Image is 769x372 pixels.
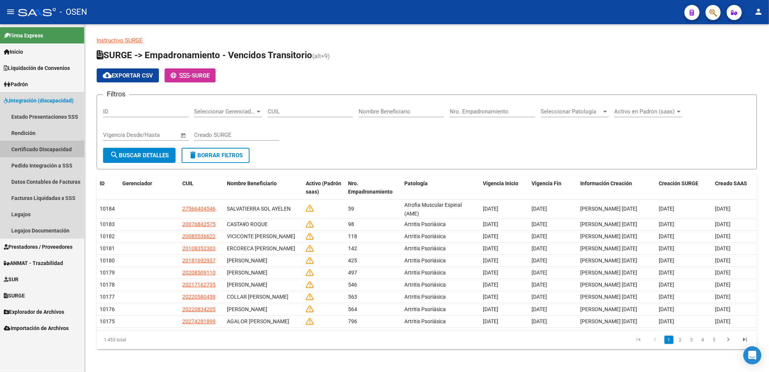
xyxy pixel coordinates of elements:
span: Información Creación [580,180,632,186]
span: Patología [404,180,428,186]
datatable-header-cell: Creado SAAS [712,175,757,200]
span: [DATE] [532,233,547,239]
span: [DATE] [715,221,730,227]
span: Creado SAAS [715,180,747,186]
span: 10175 [100,318,115,324]
span: 10184 [100,206,115,212]
span: 563 [348,294,357,300]
span: [DATE] [532,318,547,324]
span: 10180 [100,257,115,263]
span: [DATE] [532,221,547,227]
datatable-header-cell: Activo (Padrón saas) [303,175,345,200]
span: [PERSON_NAME] [DATE] [580,306,637,312]
input: Fecha inicio [103,132,134,138]
span: [DATE] [715,257,730,263]
button: Buscar Detalles [103,148,176,163]
button: Exportar CSV [97,68,159,82]
span: Artritis Psoriásica [404,294,446,300]
span: ANMAT - Trazabilidad [4,259,63,267]
span: 497 [348,270,357,276]
span: Explorador de Archivos [4,308,64,316]
span: Vigencia Inicio [483,180,518,186]
span: - [171,72,192,79]
span: [DATE] [715,206,730,212]
span: [PERSON_NAME] [DATE] [580,257,637,263]
span: [DATE] [715,282,730,288]
span: [DATE] [659,294,675,300]
span: 20274281899 [182,318,216,324]
span: 546 [348,282,357,288]
span: Nro. Empadronamiento [348,180,393,195]
span: Nombre Beneficiario [227,180,277,186]
span: 564 [348,306,357,312]
mat-icon: search [110,150,119,160]
span: Gerenciador [122,180,152,186]
span: [DATE] [715,233,730,239]
datatable-header-cell: Creación SURGE [656,175,712,200]
a: 1 [664,336,673,344]
span: Firma Express [4,31,43,40]
span: [DATE] [483,245,498,251]
span: Activo en Padrón (saas) [614,108,675,115]
span: Artritis Psoriásica [404,282,446,288]
button: -SURGE [165,68,216,82]
span: [DATE] [715,306,730,312]
span: Artritis Psoriásica [404,245,446,251]
a: go to next page [721,336,735,344]
span: 20217162735 [182,282,216,288]
datatable-header-cell: Vigencia Fin [529,175,577,200]
span: 10176 [100,306,115,312]
span: 59 [348,206,354,212]
datatable-header-cell: Nombre Beneficiario [224,175,303,200]
span: CASTA¥O ROQUE [227,221,268,227]
span: [DATE] [483,206,498,212]
span: 20108352303 [182,245,216,251]
span: [PERSON_NAME] [DATE] [580,221,637,227]
span: Inicio [4,48,23,56]
span: [DATE] [532,306,547,312]
span: AGALOR [PERSON_NAME] [227,318,289,324]
span: Artritis Psoriásica [404,270,446,276]
mat-icon: menu [6,7,15,16]
span: - OSEN [60,4,87,20]
a: go to previous page [648,336,662,344]
span: [PERSON_NAME] [DATE] [580,282,637,288]
span: [DATE] [659,318,675,324]
span: ERCORECA [PERSON_NAME] [227,245,295,251]
span: [PERSON_NAME] [227,306,267,312]
span: Exportar CSV [103,72,153,79]
span: [DATE] [483,318,498,324]
span: Liquidación de Convenios [4,64,70,72]
span: 10182 [100,233,115,239]
button: Borrar Filtros [182,148,250,163]
span: [PERSON_NAME] [227,282,267,288]
span: [DATE] [715,245,730,251]
span: Prestadores / Proveedores [4,243,72,251]
input: Fecha fin [140,132,177,138]
span: [DATE] [532,270,547,276]
span: [DATE] [483,306,498,312]
span: SURGE [4,291,25,300]
span: SUR [4,275,18,284]
span: 20220834205 [182,306,216,312]
mat-icon: delete [188,150,197,160]
span: [DATE] [659,245,675,251]
li: page 1 [663,333,675,346]
span: [PERSON_NAME] [227,270,267,276]
span: Seleccionar Patología [541,108,602,115]
span: 20208509110 [182,270,216,276]
a: 4 [698,336,707,344]
a: 5 [710,336,719,344]
a: go to first page [631,336,646,344]
span: 10177 [100,294,115,300]
span: Padrón [4,80,28,88]
span: SALVATIERRA SOL AYELEN [227,206,291,212]
span: [DATE] [715,294,730,300]
span: [DATE] [483,221,498,227]
span: [DATE] [483,282,498,288]
datatable-header-cell: Patología [401,175,480,200]
span: 20085536622 [182,233,216,239]
span: 10179 [100,270,115,276]
span: 796 [348,318,357,324]
span: [DATE] [483,257,498,263]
